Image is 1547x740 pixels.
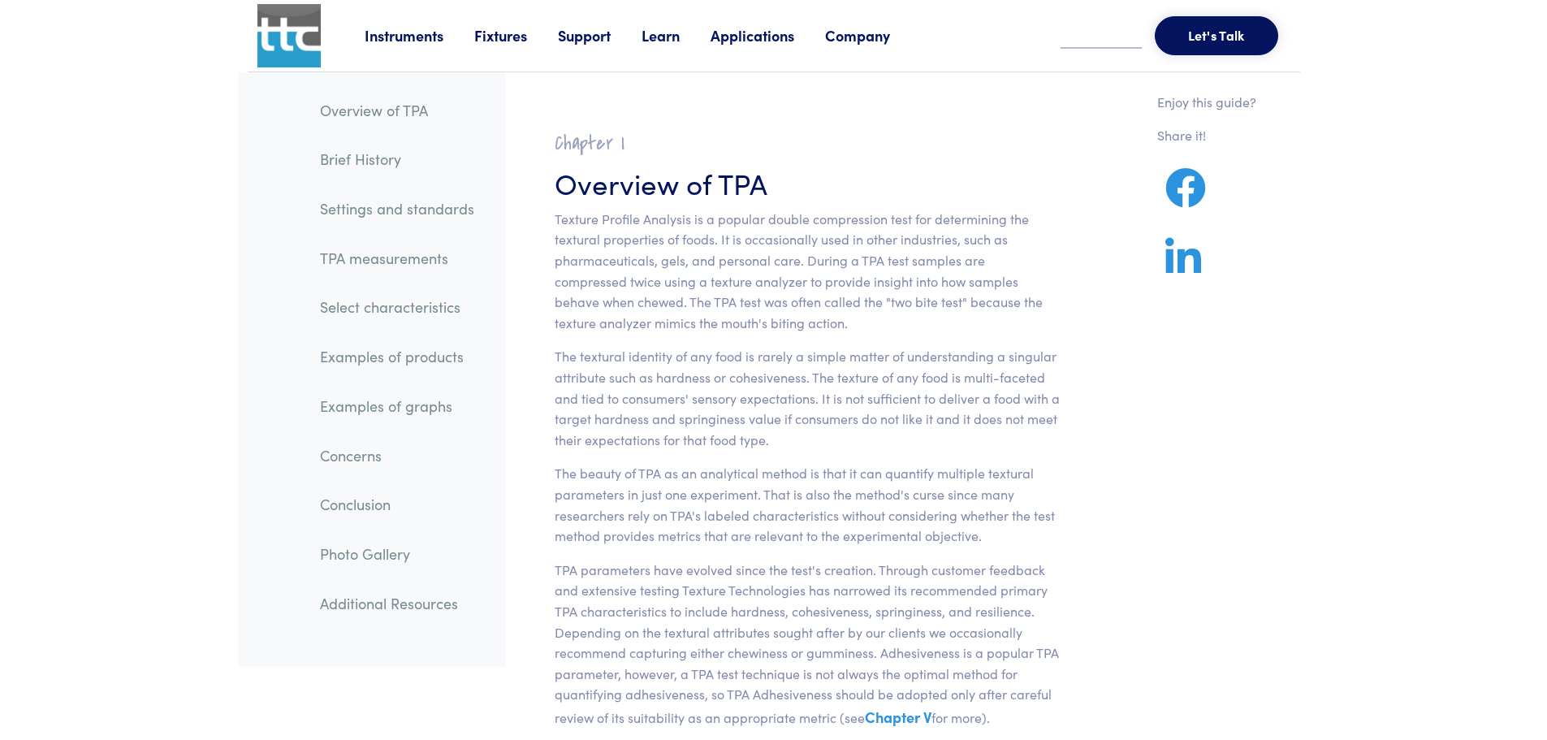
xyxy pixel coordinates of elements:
img: ttc_logo_1x1_v1.0.png [257,4,321,67]
a: Conclusion [307,486,487,523]
a: Instruments [365,25,474,45]
p: The beauty of TPA as an analytical method is that it can quantify multiple textural parameters in... [555,463,1061,546]
a: TPA measurements [307,240,487,277]
a: Fixtures [474,25,558,45]
a: Examples of graphs [307,387,487,425]
a: Chapter V [865,707,931,727]
p: The textural identity of any food is rarely a simple matter of understanding a singular attribute... [555,346,1061,450]
a: Concerns [307,437,487,474]
p: Texture Profile Analysis is a popular double compression test for determining the textural proper... [555,209,1061,334]
a: Examples of products [307,338,487,375]
a: Applications [711,25,825,45]
button: Let's Talk [1155,16,1278,55]
a: Company [825,25,921,45]
a: Brief History [307,141,487,178]
a: Photo Gallery [307,535,487,573]
a: Overview of TPA [307,92,487,129]
a: Share on LinkedIn [1157,257,1209,277]
a: Settings and standards [307,190,487,227]
a: Learn [642,25,711,45]
h3: Overview of TPA [555,162,1061,202]
a: Support [558,25,642,45]
a: Additional Resources [307,585,487,622]
a: Select characteristics [307,288,487,326]
p: Enjoy this guide? [1157,92,1256,113]
h2: Chapter I [555,131,1061,156]
p: Share it! [1157,125,1256,146]
p: TPA parameters have evolved since the test's creation. Through customer feedback and extensive te... [555,560,1061,729]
